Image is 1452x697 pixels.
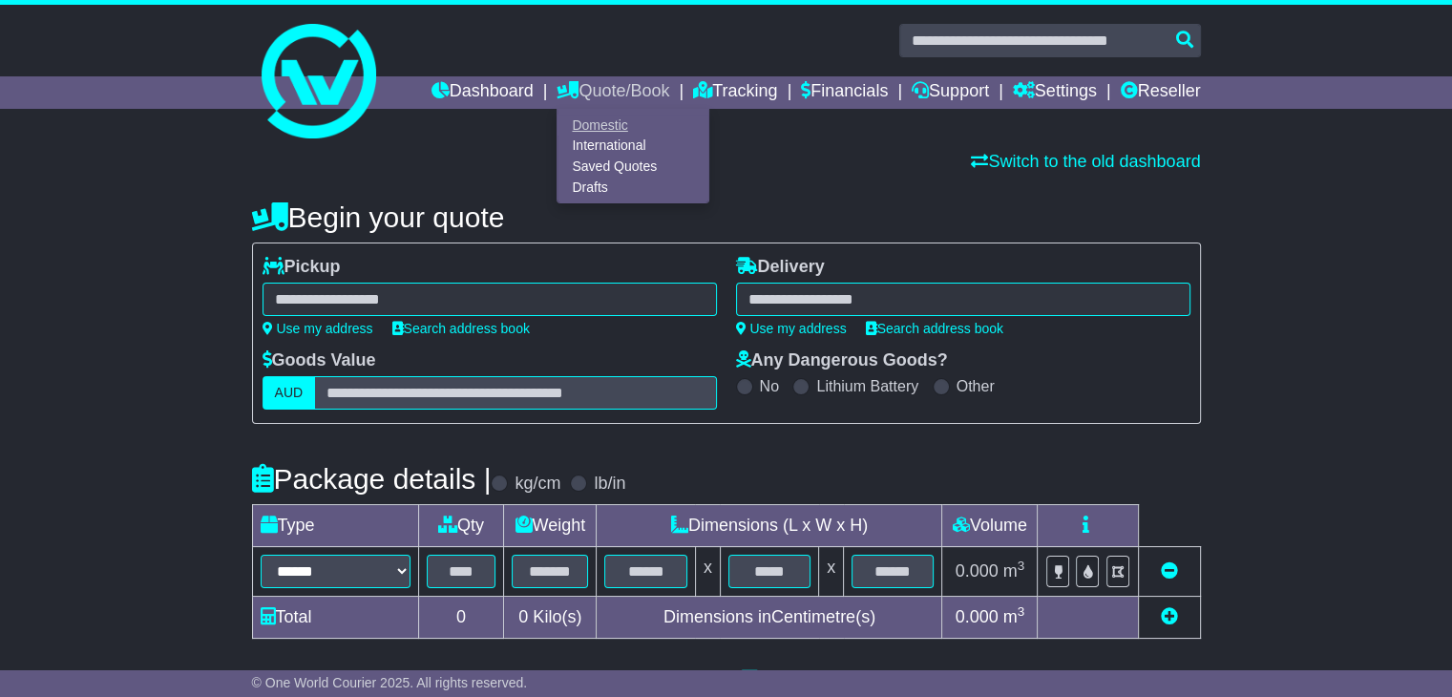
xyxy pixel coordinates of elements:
[518,607,528,626] span: 0
[252,675,528,690] span: © One World Courier 2025. All rights reserved.
[558,177,708,198] a: Drafts
[418,597,503,639] td: 0
[263,321,373,336] a: Use my address
[760,377,779,395] label: No
[252,463,492,495] h4: Package details |
[942,505,1038,547] td: Volume
[263,376,316,410] label: AUD
[1013,76,1097,109] a: Settings
[263,257,341,278] label: Pickup
[252,201,1201,233] h4: Begin your quote
[392,321,530,336] a: Search address book
[504,597,597,639] td: Kilo(s)
[597,505,942,547] td: Dimensions (L x W x H)
[597,597,942,639] td: Dimensions in Centimetre(s)
[693,76,777,109] a: Tracking
[263,350,376,371] label: Goods Value
[816,377,918,395] label: Lithium Battery
[418,505,503,547] td: Qty
[801,76,888,109] a: Financials
[557,109,709,203] div: Quote/Book
[956,561,999,581] span: 0.000
[558,115,708,136] a: Domestic
[736,350,948,371] label: Any Dangerous Goods?
[695,547,720,597] td: x
[956,607,999,626] span: 0.000
[1120,76,1200,109] a: Reseller
[971,152,1200,171] a: Switch to the old dashboard
[557,76,669,109] a: Quote/Book
[1161,607,1178,626] a: Add new item
[558,136,708,157] a: International
[558,157,708,178] a: Saved Quotes
[736,257,825,278] label: Delivery
[819,547,844,597] td: x
[866,321,1003,336] a: Search address book
[252,597,418,639] td: Total
[1003,561,1025,581] span: m
[252,505,418,547] td: Type
[1161,561,1178,581] a: Remove this item
[594,474,625,495] label: lb/in
[515,474,560,495] label: kg/cm
[912,76,989,109] a: Support
[1018,559,1025,573] sup: 3
[431,76,534,109] a: Dashboard
[736,321,847,336] a: Use my address
[957,377,995,395] label: Other
[1018,604,1025,619] sup: 3
[1003,607,1025,626] span: m
[504,505,597,547] td: Weight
